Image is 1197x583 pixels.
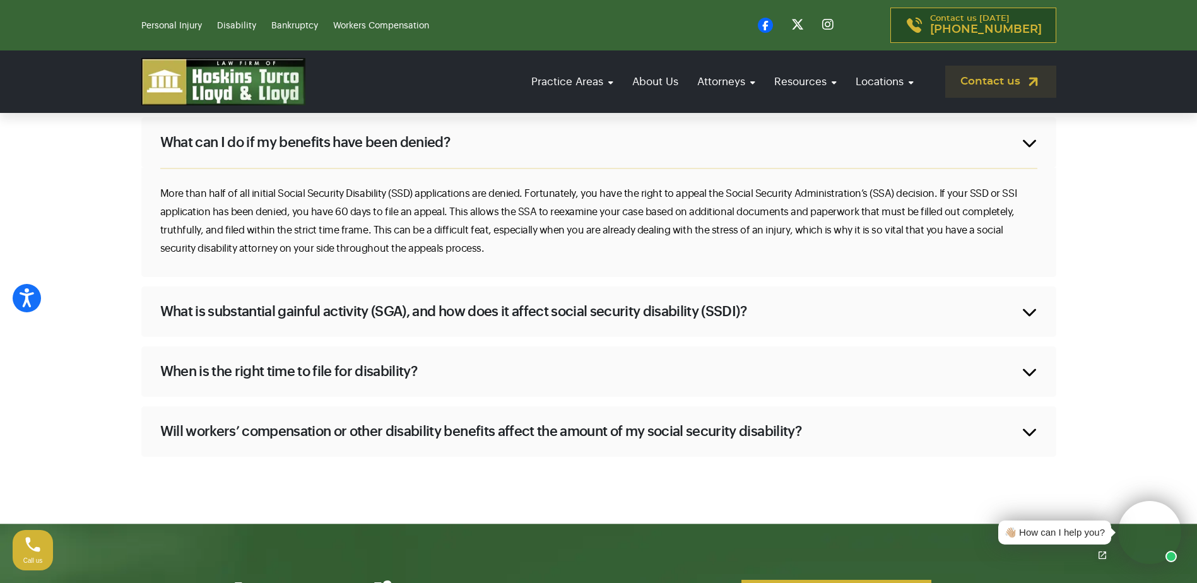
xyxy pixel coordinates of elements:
[217,21,256,30] a: Disability
[160,133,451,152] h2: What can I do if my benefits have been denied?
[160,422,801,441] h2: Will workers’ compensation or other disability benefits affect the amount of my social security d...
[23,557,43,564] span: Call us
[160,185,1037,258] p: More than half of all initial Social Security Disability (SSD) applications are denied. Fortunate...
[141,21,202,30] a: Personal Injury
[525,64,620,100] a: Practice Areas
[141,58,305,105] img: logo
[271,21,318,30] a: Bankruptcy
[849,64,920,100] a: Locations
[333,21,429,30] a: Workers Compensation
[768,64,843,100] a: Resources
[160,362,418,381] h2: When is the right time to file for disability?
[1005,526,1105,540] div: 👋🏼 How can I help you?
[930,23,1042,36] span: [PHONE_NUMBER]
[945,66,1056,98] a: Contact us
[160,302,746,321] h2: What is substantial gainful activity (SGA), and how does it affect social security disability (SS...
[1089,542,1116,568] a: Open chat
[930,15,1042,36] p: Contact us [DATE]
[691,64,762,100] a: Attorneys
[890,8,1056,43] a: Contact us [DATE][PHONE_NUMBER]
[626,64,685,100] a: About Us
